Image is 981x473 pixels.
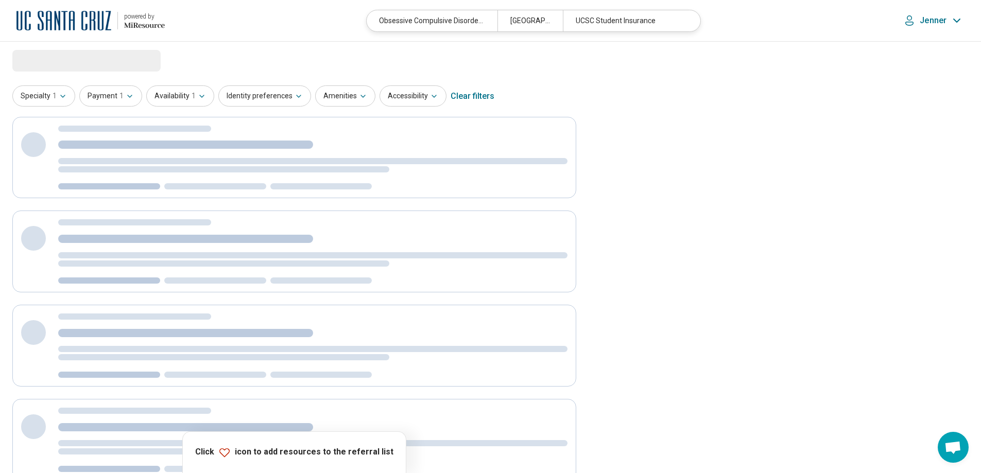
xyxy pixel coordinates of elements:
button: Accessibility [380,85,446,107]
img: University of California at Santa Cruz [16,8,111,33]
span: 1 [192,91,196,101]
span: 1 [53,91,57,101]
p: Click icon to add resources to the referral list [195,446,393,459]
div: UCSC Student Insurance [563,10,694,31]
button: Amenities [315,85,375,107]
button: Payment1 [79,85,142,107]
a: University of California at Santa Cruzpowered by [16,8,165,33]
div: Clear filters [451,84,494,109]
div: [GEOGRAPHIC_DATA], [GEOGRAPHIC_DATA] [497,10,563,31]
p: Jenner [920,15,946,26]
span: 1 [119,91,124,101]
div: Obsessive Compulsive Disorder (OCD) [367,10,497,31]
button: Identity preferences [218,85,311,107]
button: Specialty1 [12,85,75,107]
span: Loading... [12,50,99,71]
div: powered by [124,12,165,21]
button: Availability1 [146,85,214,107]
div: Open chat [938,432,969,463]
